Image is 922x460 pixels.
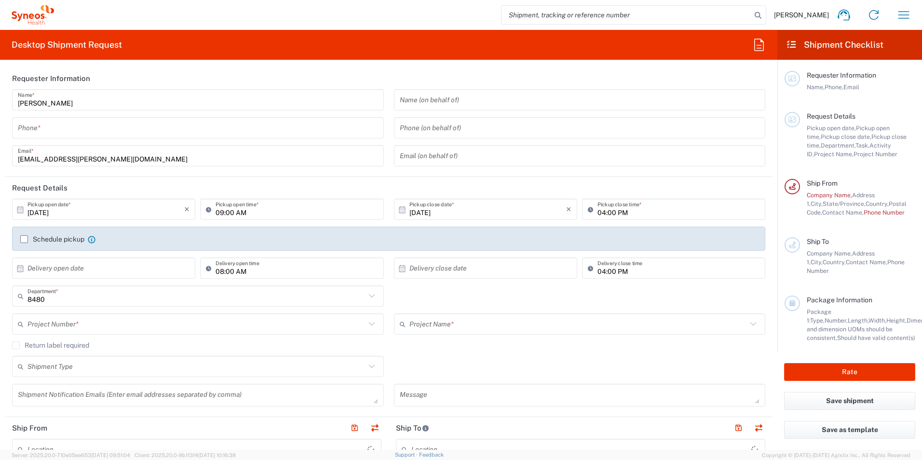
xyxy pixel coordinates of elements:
[20,235,84,243] label: Schedule pickup
[198,452,236,458] span: [DATE] 10:16:38
[762,451,910,460] span: Copyright © [DATE]-[DATE] Agistix Inc., All Rights Reserved
[784,392,915,410] button: Save shipment
[419,452,444,458] a: Feedback
[395,452,419,458] a: Support
[821,142,855,149] span: Department,
[774,11,829,19] span: [PERSON_NAME]
[866,200,889,207] span: Country,
[886,317,907,324] span: Height,
[807,250,852,257] span: Company Name,
[807,191,852,199] span: Company Name,
[12,452,130,458] span: Server: 2025.20.0-710e05ee653
[811,258,823,266] span: City,
[12,341,89,349] label: Return label required
[807,238,829,245] span: Ship To
[807,179,838,187] span: Ship From
[825,83,843,91] span: Phone,
[807,124,856,132] span: Pickup open date,
[822,209,864,216] span: Contact Name,
[811,200,823,207] span: City,
[12,74,90,83] h2: Requester Information
[786,39,883,51] h2: Shipment Checklist
[807,83,825,91] span: Name,
[12,183,68,193] h2: Request Details
[807,296,872,304] span: Package Information
[12,39,122,51] h2: Desktop Shipment Request
[184,202,190,217] i: ×
[810,317,825,324] span: Type,
[807,71,876,79] span: Requester Information
[784,363,915,381] button: Rate
[837,334,915,341] span: Should have valid content(s)
[823,200,866,207] span: State/Province,
[854,150,897,158] span: Project Number
[12,423,47,433] h2: Ship From
[868,317,886,324] span: Width,
[807,112,855,120] span: Request Details
[864,209,905,216] span: Phone Number
[502,6,751,24] input: Shipment, tracking or reference number
[566,202,571,217] i: ×
[807,308,831,324] span: Package 1:
[396,423,429,433] h2: Ship To
[846,258,887,266] span: Contact Name,
[823,258,846,266] span: Country,
[821,133,871,140] span: Pickup close date,
[843,83,859,91] span: Email
[848,317,868,324] span: Length,
[855,142,869,149] span: Task,
[825,317,848,324] span: Number,
[135,452,236,458] span: Client: 2025.20.0-8b113f4
[784,421,915,439] button: Save as template
[814,150,854,158] span: Project Name,
[91,452,130,458] span: [DATE] 09:51:04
